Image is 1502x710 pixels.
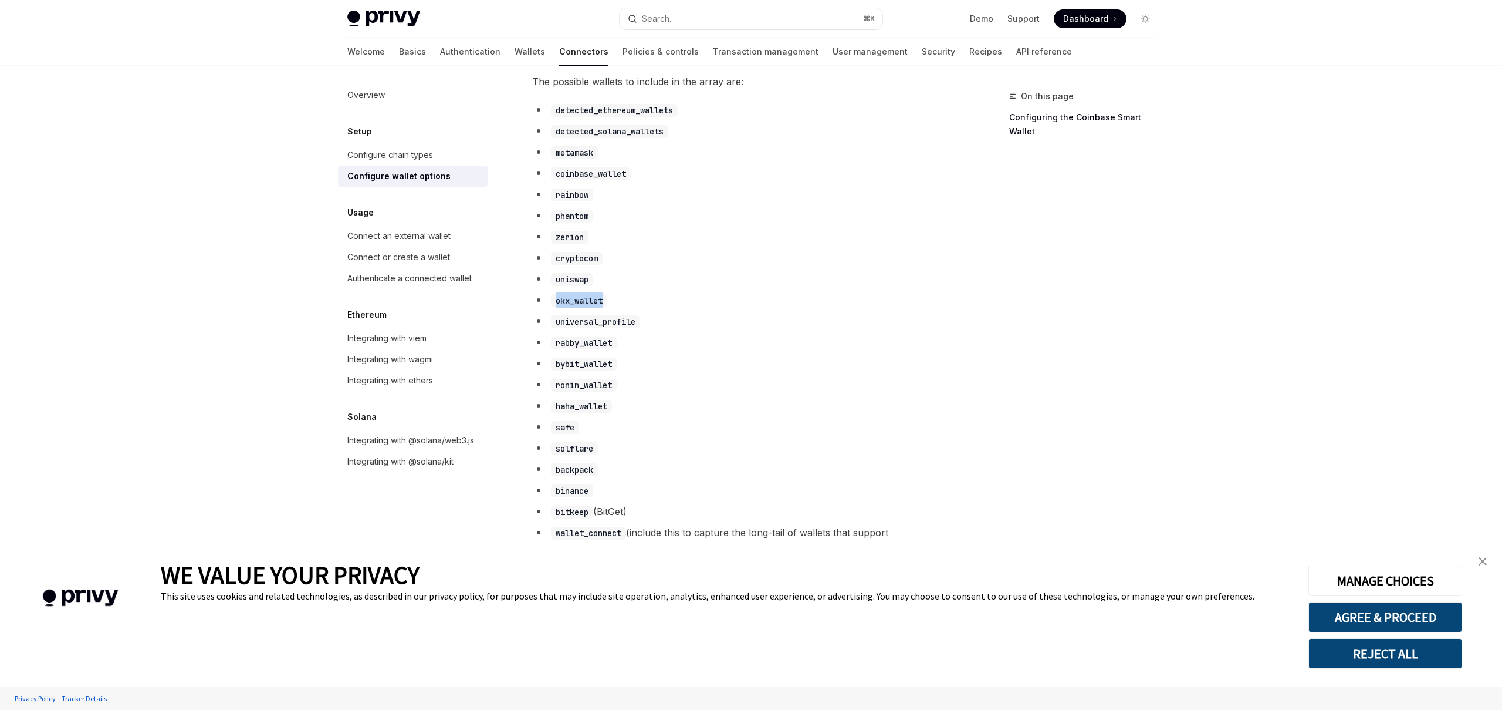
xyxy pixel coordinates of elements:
[338,247,488,268] a: Connect or create a wallet
[551,189,593,201] code: rainbow
[347,250,450,264] div: Connect or create a wallet
[161,590,1291,602] div: This site uses cookies and related technologies, as described in our privacy policy, for purposes...
[863,14,875,23] span: ⌘ K
[347,229,451,243] div: Connect an external wallet
[347,352,433,366] div: Integrating with wagmi
[12,688,59,709] a: Privacy Policy
[347,169,451,183] div: Configure wallet options
[1136,9,1155,28] button: Toggle dark mode
[551,337,617,349] code: rabby_wallet
[1308,638,1462,669] button: REJECT ALL
[347,455,454,469] div: Integrating with @solana/kit
[623,38,699,66] a: Policies & controls
[551,104,678,117] code: detected_ethereum_wallets
[1308,566,1462,596] button: MANAGE CHOICES
[551,125,668,138] code: detected_solana_wallets
[642,12,675,26] div: Search...
[1471,550,1494,573] a: close banner
[559,38,608,66] a: Connectors
[551,294,607,307] code: okx_wallet
[551,379,617,392] code: ronin_wallet
[922,38,955,66] a: Security
[551,400,612,413] code: haha_wallet
[338,451,488,472] a: Integrating with @solana/kit
[338,85,488,106] a: Overview
[551,421,579,434] code: safe
[1479,557,1487,566] img: close banner
[551,167,631,180] code: coinbase_wallet
[1009,108,1164,141] a: Configuring the Coinbase Smart Wallet
[347,410,377,424] h5: Solana
[347,124,372,139] h5: Setup
[347,373,433,388] div: Integrating with ethers
[713,38,818,66] a: Transaction management
[338,328,488,349] a: Integrating with viem
[1021,89,1074,103] span: On this page
[1063,13,1108,25] span: Dashboard
[620,8,882,29] button: Search...⌘K
[551,358,617,371] code: bybit_wallet
[347,148,433,162] div: Configure chain types
[551,527,626,540] code: wallet_connect
[833,38,908,66] a: User management
[1054,9,1126,28] a: Dashboard
[347,11,420,27] img: light logo
[338,349,488,370] a: Integrating with wagmi
[551,506,593,519] code: bitkeep
[347,433,474,447] div: Integrating with @solana/web3.js
[399,38,426,66] a: Basics
[1016,38,1072,66] a: API reference
[515,38,545,66] a: Wallets
[347,88,385,102] div: Overview
[551,442,598,455] code: solflare
[551,463,598,476] code: backpack
[347,331,427,345] div: Integrating with viem
[551,484,593,497] code: binance
[551,210,593,223] code: phantom
[1308,602,1462,632] button: AGREE & PROCEED
[551,146,598,159] code: metamask
[161,560,420,590] span: WE VALUE YOUR PRIVACY
[347,38,385,66] a: Welcome
[551,252,603,265] code: cryptocom
[347,206,374,220] h5: Usage
[338,370,488,391] a: Integrating with ethers
[1007,13,1040,25] a: Support
[551,273,593,286] code: uniswap
[338,166,488,187] a: Configure wallet options
[532,524,955,557] li: (include this to capture the long-tail of wallets that support WalletConnect in your app)
[551,315,640,328] code: universal_profile
[970,13,993,25] a: Demo
[347,271,472,285] div: Authenticate a connected wallet
[532,73,955,90] span: The possible wallets to include in the array are:
[347,308,387,322] h5: Ethereum
[338,226,488,247] a: Connect an external wallet
[551,231,588,244] code: zerion
[59,688,110,709] a: Tracker Details
[338,144,488,166] a: Configure chain types
[969,38,1002,66] a: Recipes
[532,503,955,520] li: (BitGet)
[18,573,143,624] img: company logo
[338,268,488,289] a: Authenticate a connected wallet
[440,38,500,66] a: Authentication
[338,430,488,451] a: Integrating with @solana/web3.js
